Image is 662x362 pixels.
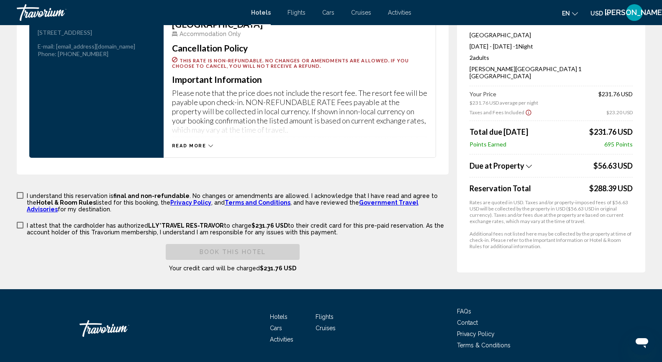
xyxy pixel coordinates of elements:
[590,7,611,19] button: Change currency
[148,222,224,229] span: LLY*TRAVEL RES-TRAVOR
[172,143,213,149] button: Read more
[457,342,511,349] a: Terms & Conditions
[470,127,528,136] span: Total due [DATE]
[113,193,190,199] span: final and non-refundable
[470,100,538,106] span: $231.76 USD average per night
[470,90,538,98] span: Your Price
[470,184,587,193] span: Reservation Total
[270,313,287,320] a: Hotels
[169,265,296,272] span: Your credit card will be charged
[562,10,570,17] span: en
[172,88,427,134] p: Please note that the price does not include the resort fee. The resort fee will be payable upon c...
[200,249,266,256] span: Book this hotel
[225,199,290,206] a: Terms and Conditions
[260,265,296,272] span: $231.76 USD
[180,31,241,37] span: Accommodation Only
[470,199,633,224] p: Rates are quoted in USD. Taxes and/or property-imposed fees of $56.63 USD will be collected by th...
[525,108,532,116] button: Show Taxes and Fees disclaimer
[457,319,478,326] a: Contact
[38,50,55,57] span: Phone
[316,313,334,320] a: Flights
[518,43,533,50] span: Night
[470,65,633,80] p: [PERSON_NAME][GEOGRAPHIC_DATA] 1 [GEOGRAPHIC_DATA]
[473,54,489,61] span: Adults
[598,90,633,106] span: $231.76 USD
[457,331,495,337] a: Privacy Policy
[470,108,532,116] button: Show Taxes and Fees breakdown
[457,308,471,315] a: FAQs
[287,9,305,16] a: Flights
[80,316,163,341] a: Travorium
[36,199,96,206] span: Hotel & Room Rules
[251,222,288,229] span: $231.76 USD
[172,75,427,84] h3: Important Information
[470,141,506,148] span: Points Earned
[27,222,449,236] p: I attest that the cardholder has authorized to charge to their credit card for this pre-paid rese...
[270,325,282,331] a: Cars
[170,199,211,206] a: Privacy Policy
[470,109,524,115] span: Taxes and Fees Included
[172,10,427,29] h3: [PERSON_NAME][GEOGRAPHIC_DATA] 1 [GEOGRAPHIC_DATA]
[53,43,135,50] span: : [EMAIL_ADDRESS][DOMAIN_NAME]
[515,43,518,50] span: 1
[38,43,53,50] span: E-mail
[38,29,155,36] p: [STREET_ADDRESS]
[606,109,633,115] span: $23.20 USD
[17,4,243,21] a: Travorium
[590,10,603,17] span: USD
[562,7,578,19] button: Change language
[470,31,633,39] p: [GEOGRAPHIC_DATA]
[470,161,524,170] span: Due at Property
[27,199,418,213] a: Government Travel Advisories
[629,329,655,355] iframe: Button to launch messaging window
[172,44,427,53] h3: Cancellation Policy
[589,127,633,136] span: $231.76 USD
[470,161,591,171] button: Show Taxes and Fees breakdown
[593,161,633,170] span: $56.63 USD
[316,325,336,331] a: Cruises
[470,231,633,249] p: Additional fees not listed here may be collected by the property at time of check-in. Please refe...
[55,50,108,57] span: : [PHONE_NUMBER]
[270,336,293,343] a: Activities
[251,9,271,16] a: Hotels
[470,54,489,61] span: 2
[604,141,633,148] span: 695 Points
[624,4,645,21] button: User Menu
[27,193,449,213] p: I understand this reservation is . No changes or amendments are allowed. I acknowledge that I hav...
[470,43,633,50] p: [DATE] - [DATE] -
[172,143,206,149] span: Read more
[388,9,411,16] a: Activities
[322,9,334,16] a: Cars
[589,184,633,193] div: $288.39 USD
[351,9,371,16] a: Cruises
[172,58,409,69] span: This rate is non-refundable. No changes or amendments are allowed. If you choose to cancel, you w...
[166,244,300,259] button: Book this hotel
